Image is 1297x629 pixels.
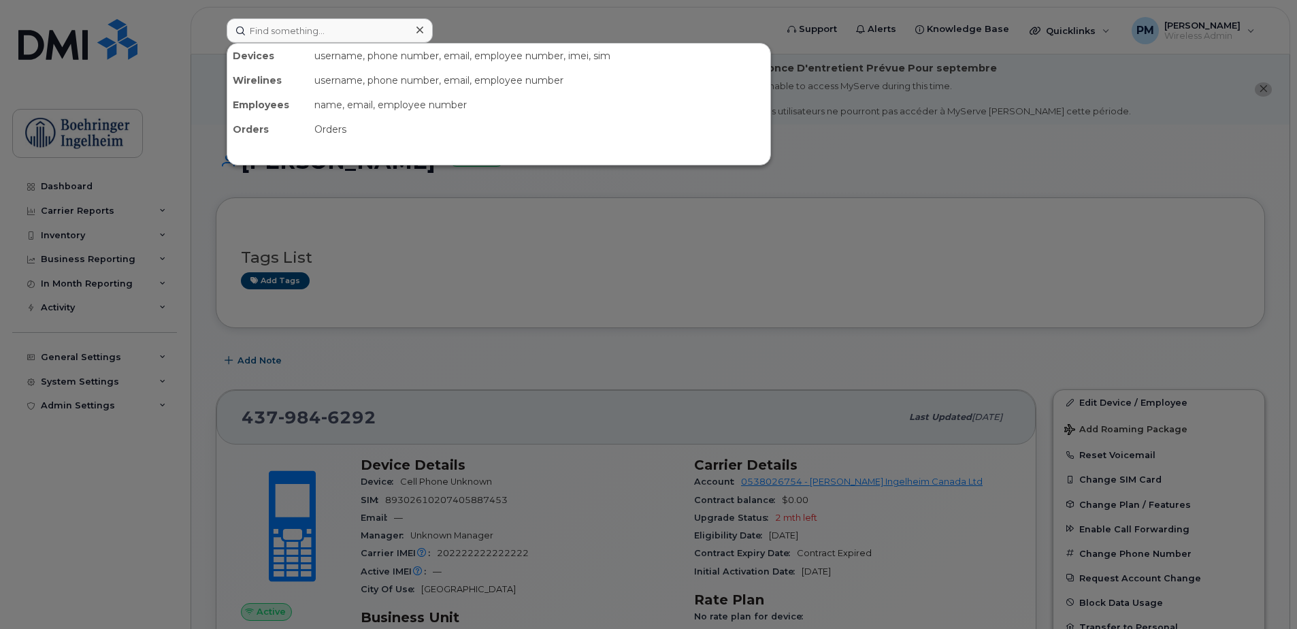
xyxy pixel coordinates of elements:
[227,117,309,142] div: Orders
[309,44,770,68] div: username, phone number, email, employee number, imei, sim
[309,93,770,117] div: name, email, employee number
[309,68,770,93] div: username, phone number, email, employee number
[227,44,309,68] div: Devices
[227,68,309,93] div: Wirelines
[309,117,770,142] div: Orders
[227,93,309,117] div: Employees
